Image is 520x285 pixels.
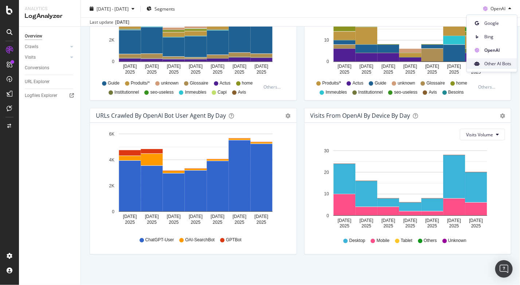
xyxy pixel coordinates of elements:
[490,5,505,12] span: OpenAI
[191,70,201,75] text: 2025
[25,54,68,61] a: Visits
[484,60,511,67] span: Other AI Bots
[383,224,393,229] text: 2025
[145,214,159,219] text: [DATE]
[169,70,179,75] text: 2025
[352,80,363,86] span: Actus
[478,84,499,90] div: Others...
[96,129,288,230] svg: A chart.
[403,218,417,223] text: [DATE]
[25,43,68,51] a: Crawls
[456,80,467,86] span: home
[25,92,57,99] div: Logfiles Explorer
[242,80,253,86] span: home
[448,89,464,95] span: Besoins
[147,70,157,75] text: 2025
[112,59,114,65] text: 0
[326,89,347,95] span: Immeubles
[25,78,50,86] div: URL Explorer
[189,214,203,219] text: [DATE]
[125,70,135,75] text: 2025
[310,146,503,231] svg: A chart.
[361,70,371,75] text: 2025
[238,89,246,95] span: Avis
[401,238,413,244] span: Tablet
[169,220,179,225] text: 2025
[449,224,459,229] text: 2025
[327,213,329,218] text: 0
[112,209,114,214] text: 0
[145,64,159,69] text: [DATE]
[359,218,373,223] text: [DATE]
[155,5,175,12] span: Segments
[150,89,174,95] span: seo-useless
[25,64,49,72] div: Conversions
[324,192,329,197] text: 10
[322,80,341,86] span: Produits/*
[427,224,437,229] text: 2025
[25,54,36,61] div: Visits
[426,80,445,86] span: Glossaire
[161,80,179,86] span: unknown
[211,214,224,219] text: [DATE]
[25,92,75,99] a: Logfiles Explorer
[235,70,245,75] text: 2025
[109,157,114,163] text: 4K
[460,129,505,140] button: Visits Volume
[144,3,178,15] button: Segments
[25,12,75,20] div: LogAnalyzer
[310,112,410,119] div: Visits From OpenAI By Device By Day
[448,238,466,244] span: Unknown
[447,64,461,69] text: [DATE]
[109,132,114,137] text: 6K
[469,218,483,223] text: [DATE]
[25,6,75,12] div: Analytics
[25,32,75,40] a: Overview
[471,224,481,229] text: 2025
[90,19,129,26] div: Last update
[403,64,417,69] text: [DATE]
[147,220,157,225] text: 2025
[145,237,174,243] span: ChatGPT-User
[324,38,329,43] text: 10
[383,70,393,75] text: 2025
[427,70,437,75] text: 2025
[213,220,223,225] text: 2025
[167,214,181,219] text: [DATE]
[255,64,269,69] text: [DATE]
[131,80,150,86] span: Produits/*
[191,220,201,225] text: 2025
[340,224,349,229] text: 2025
[381,64,395,69] text: [DATE]
[337,64,351,69] text: [DATE]
[500,113,505,118] div: gear
[405,70,415,75] text: 2025
[264,84,284,90] div: Others...
[449,70,459,75] text: 2025
[447,218,461,223] text: [DATE]
[25,32,42,40] div: Overview
[324,170,329,175] text: 20
[87,3,137,15] button: [DATE] - [DATE]
[359,64,373,69] text: [DATE]
[424,238,437,244] span: Others
[25,64,75,72] a: Conversions
[96,112,226,119] div: URLs Crawled by OpenAI bot User Agent By Day
[235,220,245,225] text: 2025
[226,237,242,243] span: GPTBot
[398,80,415,86] span: unknown
[108,80,120,86] span: Guide
[394,89,418,95] span: seo-useless
[340,70,349,75] text: 2025
[25,43,38,51] div: Crawls
[327,59,329,65] text: 0
[377,238,390,244] span: Mobile
[337,218,351,223] text: [DATE]
[114,89,139,95] span: Institutionnel
[257,70,266,75] text: 2025
[324,148,329,153] text: 30
[466,132,493,138] span: Visits Volume
[125,220,135,225] text: 2025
